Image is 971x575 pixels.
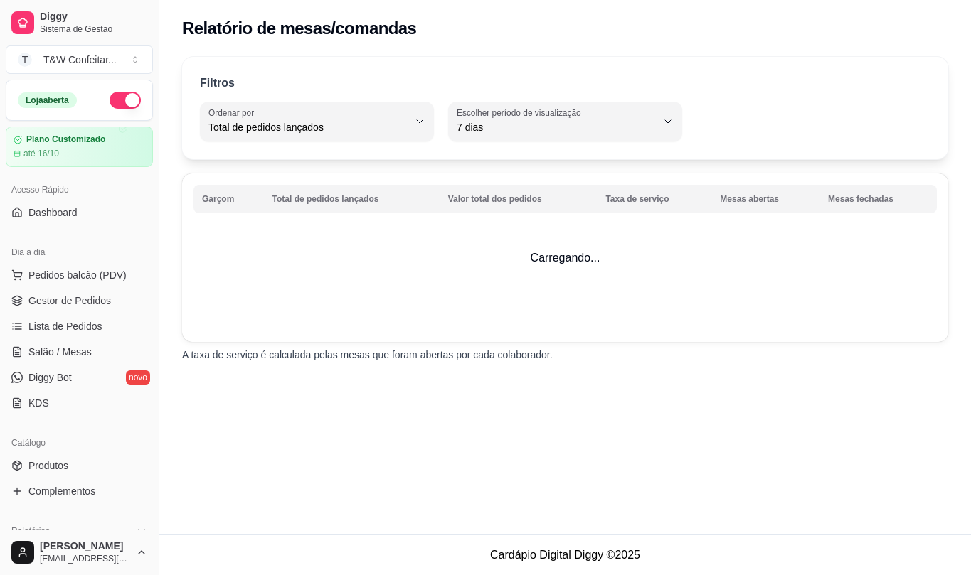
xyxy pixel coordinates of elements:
button: Escolher período de visualização7 dias [448,102,682,141]
span: Relatórios [11,525,50,537]
a: Plano Customizadoaté 16/10 [6,127,153,167]
span: Salão / Mesas [28,345,92,359]
footer: Cardápio Digital Diggy © 2025 [159,534,971,575]
span: Diggy Bot [28,370,72,385]
a: KDS [6,392,153,414]
span: 7 dias [457,120,657,134]
span: T [18,53,32,67]
label: Ordenar por [208,107,259,119]
article: Plano Customizado [26,134,105,145]
button: [PERSON_NAME][EMAIL_ADDRESS][DOMAIN_NAME] [6,535,153,569]
a: Lista de Pedidos [6,315,153,338]
span: Complementos [28,484,95,498]
a: Gestor de Pedidos [6,289,153,312]
a: Diggy Botnovo [6,366,153,389]
label: Escolher período de visualização [457,107,585,119]
a: Produtos [6,454,153,477]
span: Produtos [28,458,68,473]
div: T&W Confeitar ... [43,53,117,67]
div: Dia a dia [6,241,153,264]
span: Sistema de Gestão [40,23,147,35]
div: Catálogo [6,431,153,454]
span: Gestor de Pedidos [28,294,111,308]
a: Complementos [6,480,153,503]
span: Dashboard [28,205,78,220]
span: Pedidos balcão (PDV) [28,268,127,282]
article: até 16/10 [23,148,59,159]
span: KDS [28,396,49,410]
span: Total de pedidos lançados [208,120,408,134]
button: Ordenar porTotal de pedidos lançados [200,102,434,141]
a: Dashboard [6,201,153,224]
span: [EMAIL_ADDRESS][DOMAIN_NAME] [40,553,130,564]
td: Carregando... [182,173,948,342]
span: Lista de Pedidos [28,319,102,333]
div: Loja aberta [18,92,77,108]
a: Salão / Mesas [6,340,153,363]
span: [PERSON_NAME] [40,540,130,553]
a: DiggySistema de Gestão [6,6,153,40]
div: Acesso Rápido [6,178,153,201]
p: Filtros [200,75,235,92]
button: Alterar Status [110,92,141,109]
h2: Relatório de mesas/comandas [182,17,416,40]
button: Select a team [6,45,153,74]
span: Diggy [40,11,147,23]
p: A taxa de serviço é calculada pelas mesas que foram abertas por cada colaborador. [182,348,948,362]
button: Pedidos balcão (PDV) [6,264,153,286]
